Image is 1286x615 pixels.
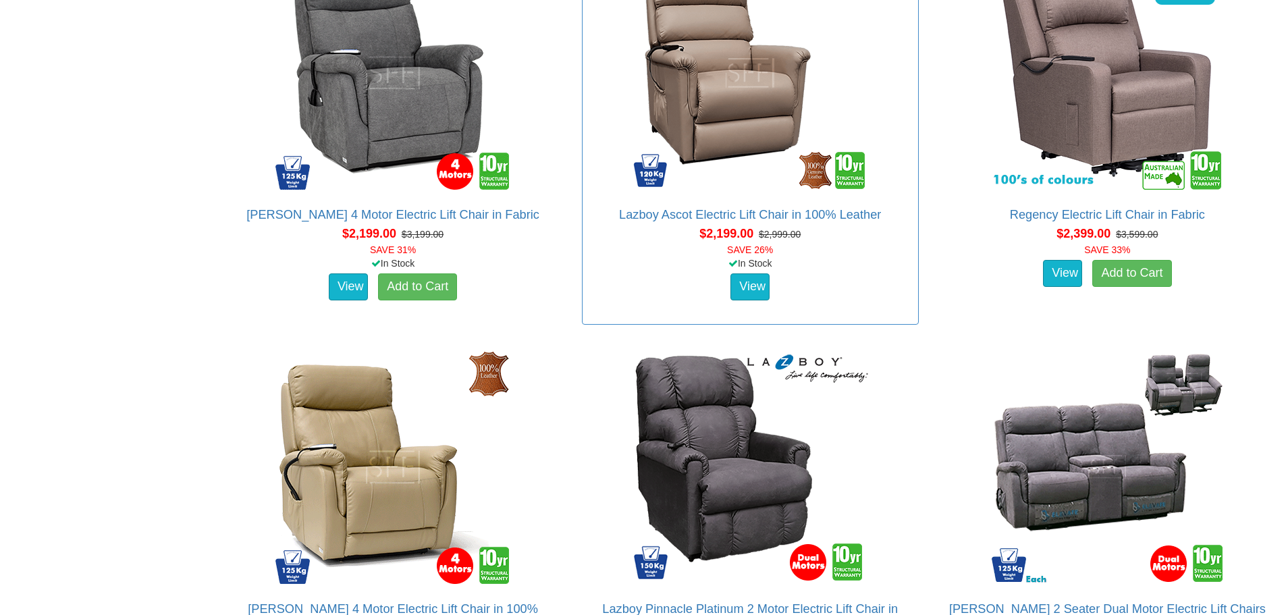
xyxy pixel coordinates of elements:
[727,244,773,255] font: SAVE 26%
[342,227,396,240] span: $2,199.00
[759,229,801,240] del: $2,999.00
[378,273,457,300] a: Add to Cart
[628,346,872,589] img: Lazboy Pinnacle Platinum 2 Motor Electric Lift Chair in Fabric
[579,257,921,270] div: In Stock
[370,244,416,255] font: SAVE 31%
[986,346,1229,589] img: Dalton 2 Seater Dual Motor Electric Lift Chairs in Fabric
[329,273,368,300] a: View
[1010,208,1205,221] a: Regency Electric Lift Chair in Fabric
[402,229,444,240] del: $3,199.00
[271,346,514,589] img: Dalton 4 Motor Electric Lift Chair in 100% Leather
[699,227,753,240] span: $2,199.00
[246,208,539,221] a: [PERSON_NAME] 4 Motor Electric Lift Chair in Fabric
[221,257,564,270] div: In Stock
[1043,260,1082,287] a: View
[1084,244,1130,255] font: SAVE 33%
[1092,260,1171,287] a: Add to Cart
[1116,229,1158,240] del: $3,599.00
[730,273,770,300] a: View
[1056,227,1110,240] span: $2,399.00
[619,208,881,221] a: Lazboy Ascot Electric Lift Chair in 100% Leather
